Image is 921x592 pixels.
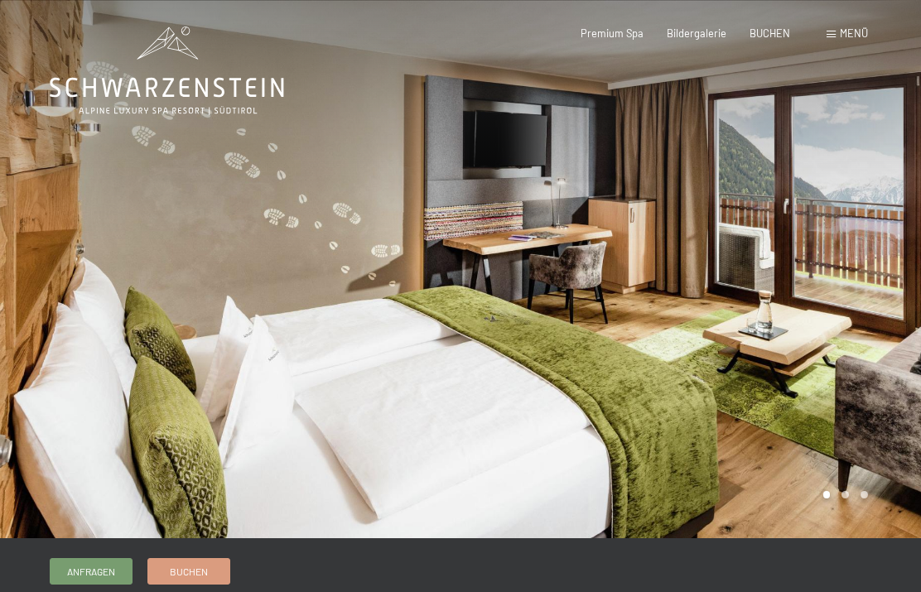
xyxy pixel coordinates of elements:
span: Menü [840,26,868,40]
a: Buchen [148,559,229,584]
a: Anfragen [51,559,132,584]
span: Buchen [170,565,208,579]
a: Premium Spa [581,26,644,40]
span: Anfragen [67,565,115,579]
a: Bildergalerie [667,26,726,40]
a: BUCHEN [750,26,790,40]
